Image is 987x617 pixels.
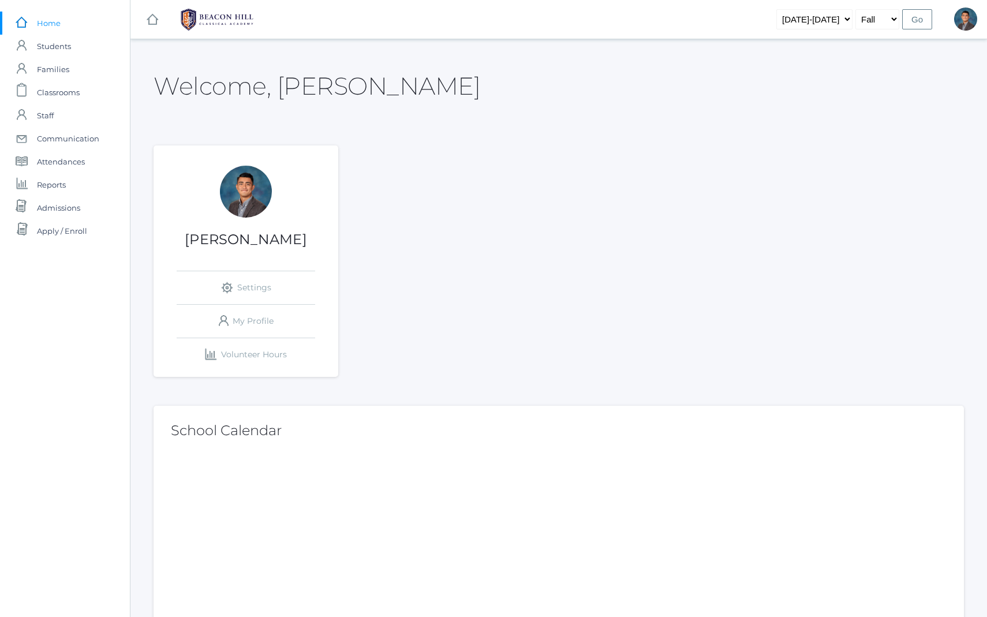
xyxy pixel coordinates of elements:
[37,219,87,242] span: Apply / Enroll
[37,35,71,58] span: Students
[177,305,315,338] a: My Profile
[154,73,480,99] h2: Welcome, [PERSON_NAME]
[37,81,80,104] span: Classrooms
[37,150,85,173] span: Attendances
[37,196,80,219] span: Admissions
[154,232,338,247] h1: [PERSON_NAME]
[177,338,315,371] a: Volunteer Hours
[37,127,99,150] span: Communication
[37,58,69,81] span: Families
[37,104,54,127] span: Staff
[902,9,932,29] input: Go
[37,12,61,35] span: Home
[171,423,947,438] h2: School Calendar
[37,173,66,196] span: Reports
[177,271,315,304] a: Settings
[954,8,977,31] div: Lucas Vieira
[220,166,272,218] div: Lucas Vieira
[174,5,260,34] img: 1_BHCALogos-05.png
